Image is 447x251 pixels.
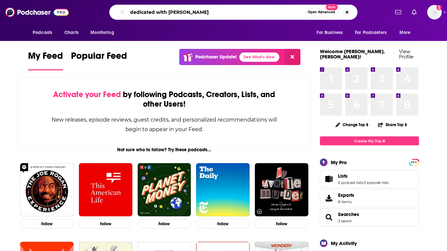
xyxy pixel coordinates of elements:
a: 3 saved [338,219,351,223]
button: Follow [196,219,250,229]
div: My Activity [331,240,357,246]
a: 6 podcast lists [338,180,363,185]
p: Podchaser Update! [195,54,237,60]
span: 8 items [338,199,354,204]
button: open menu [28,26,61,39]
svg: Add a profile image [436,5,442,10]
a: Charts [60,26,83,39]
span: New [326,4,338,10]
span: More [399,28,411,37]
span: Lists [320,170,419,188]
a: Create My Top 8 [320,136,419,145]
span: Charts [64,28,79,37]
img: Planet Money [138,163,191,217]
span: Open Advanced [308,11,335,14]
span: PRO [410,160,418,165]
div: by following Podcasts, Creators, Lists, and other Users! [51,90,278,109]
a: See What's New [239,53,279,62]
button: open menu [395,26,419,39]
span: Searches [320,208,419,226]
a: Show notifications dropdown [393,7,404,18]
span: Activate your Feed [53,90,121,99]
span: Exports [338,192,354,198]
a: Exports [320,189,419,207]
span: Monitoring [90,28,114,37]
div: My Pro [331,159,347,165]
div: Not sure who to follow? Try these podcasts... [17,147,311,153]
img: The Daily [196,163,250,217]
span: Exports [322,194,335,203]
a: Lists [338,173,389,179]
button: Follow [138,219,191,229]
a: Lists [322,174,335,184]
a: PRO [410,160,418,164]
button: Follow [255,219,308,229]
img: The Joe Rogan Experience [20,163,74,217]
span: Popular Feed [71,50,127,65]
input: Search podcasts, credits, & more... [127,7,305,18]
button: Change Top 8 [331,121,372,129]
button: open menu [312,26,351,39]
div: New releases, episode reviews, guest credits, and personalized recommendations will begin to appe... [51,115,278,134]
a: View Profile [399,48,413,60]
a: Welcome [PERSON_NAME].[PERSON_NAME]! [320,48,385,60]
button: Share Top 8 [378,118,407,131]
span: Lists [338,173,348,179]
img: User Profile [427,5,442,19]
button: Show profile menu [427,5,442,19]
span: Podcasts [33,28,52,37]
button: Follow [79,219,132,229]
span: For Business [317,28,343,37]
a: Show notifications dropdown [409,7,419,18]
button: Open AdvancedNew [305,8,338,16]
span: For Podcasters [355,28,387,37]
span: Logged in as hannah.bishop [427,5,442,19]
a: Popular Feed [71,50,127,70]
button: open menu [86,26,122,39]
img: Podchaser - Follow, Share and Rate Podcasts [5,6,69,18]
img: This American Life [79,163,132,217]
span: , [363,180,363,185]
img: My Favorite Murder with Karen Kilgariff and Georgia Hardstark [255,163,308,217]
span: My Feed [28,50,63,65]
button: Follow [20,219,74,229]
div: Search podcasts, credits, & more... [109,5,358,20]
button: open menu [351,26,396,39]
a: 0 episode lists [363,180,389,185]
a: Searches [338,211,359,217]
a: Searches [322,213,335,222]
a: My Feed [28,50,63,70]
